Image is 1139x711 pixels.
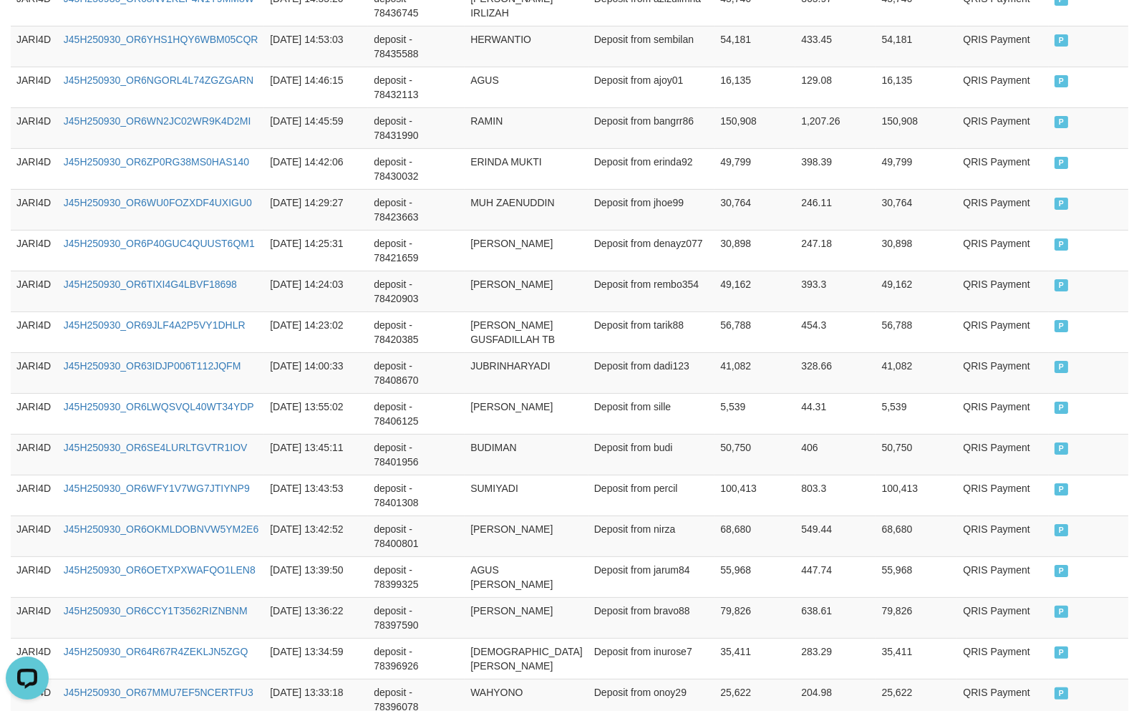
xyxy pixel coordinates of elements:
td: [DATE] 14:24:03 [264,271,368,311]
td: QRIS Payment [957,67,1048,107]
td: QRIS Payment [957,475,1048,516]
td: deposit - 78408670 [368,352,465,393]
td: 54,181 [714,26,795,67]
td: 246.11 [795,189,876,230]
td: [DATE] 14:25:31 [264,230,368,271]
td: deposit - 78397590 [368,597,465,638]
td: [DATE] 14:42:06 [264,148,368,189]
span: PAID [1055,238,1069,251]
td: Deposit from inurose7 [588,638,715,679]
td: [DATE] 14:53:03 [264,26,368,67]
td: Deposit from erinda92 [588,148,715,189]
td: 803.3 [795,475,876,516]
a: J45H250930_OR6WU0FOZXDF4UXIGU0 [64,197,252,208]
td: QRIS Payment [957,107,1048,148]
td: QRIS Payment [957,311,1048,352]
td: 5,539 [876,393,957,434]
td: deposit - 78406125 [368,393,465,434]
td: 150,908 [876,107,957,148]
td: BUDIMAN [465,434,588,475]
td: 35,411 [876,638,957,679]
td: [PERSON_NAME] [465,597,588,638]
td: 79,826 [714,597,795,638]
a: J45H250930_OR67MMU7EF5NCERTFU3 [64,687,253,698]
td: QRIS Payment [957,556,1048,597]
td: 44.31 [795,393,876,434]
span: PAID [1055,198,1069,210]
td: 30,764 [876,189,957,230]
td: 150,908 [714,107,795,148]
td: 283.29 [795,638,876,679]
td: [DATE] 13:39:50 [264,556,368,597]
span: PAID [1055,361,1069,373]
td: 56,788 [714,311,795,352]
td: [DATE] 13:43:53 [264,475,368,516]
a: J45H250930_OR6LWQSVQL40WT34YDP [64,401,254,412]
td: [DATE] 13:36:22 [264,597,368,638]
td: QRIS Payment [957,189,1048,230]
td: [DATE] 14:29:27 [264,189,368,230]
td: Deposit from rembo354 [588,271,715,311]
a: J45H250930_OR6YHS1HQY6WBM05CQR [64,34,258,45]
span: PAID [1055,279,1069,291]
a: J45H250930_OR6TIXI4G4LBVF18698 [64,279,237,290]
td: Deposit from dadi123 [588,352,715,393]
td: deposit - 78400801 [368,516,465,556]
td: Deposit from sille [588,393,715,434]
td: JARI4D [11,597,58,638]
td: JARI4D [11,475,58,516]
td: Deposit from percil [588,475,715,516]
td: [DATE] 14:46:15 [264,67,368,107]
td: 41,082 [714,352,795,393]
td: deposit - 78420903 [368,271,465,311]
td: JARI4D [11,230,58,271]
td: 1,207.26 [795,107,876,148]
td: QRIS Payment [957,352,1048,393]
td: [DATE] 14:23:02 [264,311,368,352]
span: PAID [1055,687,1069,700]
td: Deposit from jarum84 [588,556,715,597]
span: PAID [1055,402,1069,414]
td: deposit - 78431990 [368,107,465,148]
a: J45H250930_OR6NGORL4L74ZGZGARN [64,74,253,86]
span: PAID [1055,75,1069,87]
td: deposit - 78399325 [368,556,465,597]
a: J45H250930_OR6OETXPXWAFQO1LEN8 [64,564,256,576]
td: 35,411 [714,638,795,679]
td: JARI4D [11,311,58,352]
td: deposit - 78423663 [368,189,465,230]
td: Deposit from bravo88 [588,597,715,638]
a: J45H250930_OR6OKMLDOBNVW5YM2E6 [64,523,258,535]
td: 454.3 [795,311,876,352]
a: J45H250930_OR64R67R4ZEKLJN5ZGQ [64,646,248,657]
td: [PERSON_NAME] [465,516,588,556]
td: [DATE] 14:45:59 [264,107,368,148]
td: Deposit from denayz077 [588,230,715,271]
td: QRIS Payment [957,638,1048,679]
button: Open LiveChat chat widget [6,6,49,49]
span: PAID [1055,157,1069,169]
td: 49,162 [876,271,957,311]
td: 638.61 [795,597,876,638]
td: 68,680 [714,516,795,556]
td: HERWANTIO [465,26,588,67]
td: deposit - 78401308 [368,475,465,516]
td: deposit - 78420385 [368,311,465,352]
td: JARI4D [11,148,58,189]
td: RAMIN [465,107,588,148]
td: QRIS Payment [957,230,1048,271]
a: J45H250930_OR6WN2JC02WR9K4D2MI [64,115,251,127]
span: PAID [1055,606,1069,618]
td: JARI4D [11,393,58,434]
td: 56,788 [876,311,957,352]
td: 41,082 [876,352,957,393]
td: MUH ZAENUDDIN [465,189,588,230]
span: PAID [1055,34,1069,47]
a: J45H250930_OR6P40GUC4QUUST6QM1 [64,238,255,249]
td: AGUS [465,67,588,107]
td: 55,968 [714,556,795,597]
td: 129.08 [795,67,876,107]
td: deposit - 78430032 [368,148,465,189]
td: 54,181 [876,26,957,67]
td: JARI4D [11,189,58,230]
